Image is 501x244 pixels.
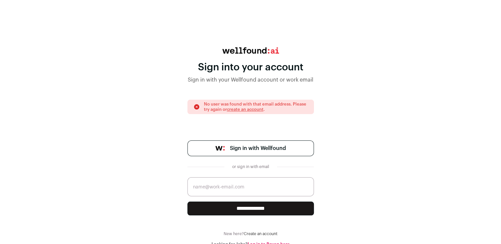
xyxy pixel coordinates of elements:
div: Sign into your account [187,61,314,73]
div: New here? [187,231,314,236]
div: or sign in with email [230,164,272,169]
div: Sign in with your Wellfound account or work email [187,76,314,84]
a: Sign in with Wellfound [187,140,314,156]
img: wellfound:ai [222,47,279,54]
a: create an account [227,107,264,111]
img: wellfound-symbol-flush-black-fb3c872781a75f747ccb3a119075da62bfe97bd399995f84a933054e44a575c4.png [215,146,225,151]
a: Create an account [244,232,277,236]
span: Sign in with Wellfound [230,144,286,152]
p: No user was found with that email address. Please try again or . [204,102,308,112]
input: name@work-email.com [187,177,314,196]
